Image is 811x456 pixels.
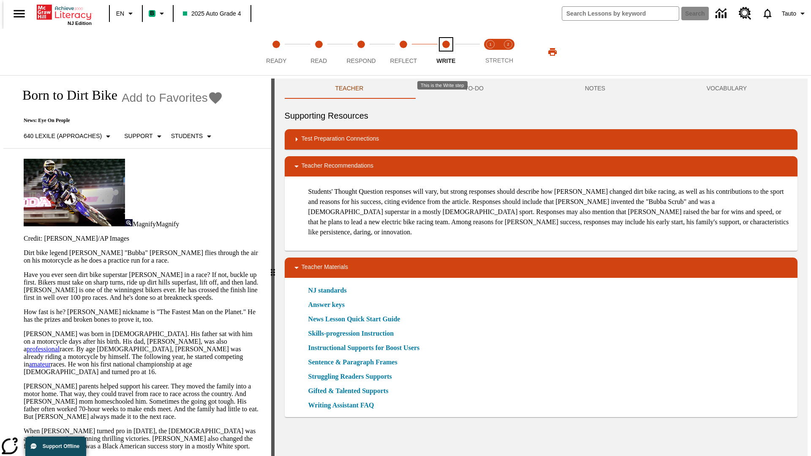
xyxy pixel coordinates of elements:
div: Press Enter or Spacebar and then press right and left arrow keys to move the slider [271,79,275,456]
p: Test Preparation Connections [302,134,379,144]
span: Add to Favorites [122,91,208,105]
span: NJ Edition [68,21,92,26]
h6: Supporting Resources [285,109,797,122]
span: Read [310,57,327,64]
p: [PERSON_NAME] was born in [DEMOGRAPHIC_DATA]. His father sat with him on a motorcycle days after ... [24,330,261,376]
button: Teacher [285,79,414,99]
img: Motocross racer James Stewart flies through the air on his dirt bike. [24,159,125,226]
span: EN [116,9,124,18]
button: Language: EN, Select a language [112,6,139,21]
a: Data Center [710,2,734,25]
p: Teacher Recommendations [302,161,373,171]
img: Magnify [125,219,133,226]
input: search field [562,7,679,20]
button: Profile/Settings [778,6,811,21]
button: Ready step 1 of 5 [252,29,301,75]
span: Magnify [156,220,179,228]
div: This is the Write step [417,81,468,90]
a: Resource Center, Will open in new tab [734,2,757,25]
a: Instructional Supports for Boost Users, Will open in new browser window or tab [308,343,420,353]
button: Select Lexile, 640 Lexile (Approaches) [20,129,117,144]
p: Dirt bike legend [PERSON_NAME] "Bubba" [PERSON_NAME] flies through the air on his motorcycle as h... [24,249,261,264]
p: Have you ever seen dirt bike superstar [PERSON_NAME] in a race? If not, buckle up first. Bikers m... [24,271,261,301]
button: Open side menu [7,1,32,26]
a: Notifications [757,3,778,24]
button: Add to Favorites - Born to Dirt Bike [122,90,223,105]
button: TO-DO [414,79,534,99]
div: Home [37,3,92,26]
div: reading [3,79,271,452]
button: Read step 2 of 5 [294,29,343,75]
span: Ready [266,57,286,64]
span: B [150,8,154,19]
div: activity [275,79,808,456]
button: VOCABULARY [656,79,797,99]
span: Respond [346,57,376,64]
p: Students' Thought Question responses will vary, but strong responses should describe how [PERSON_... [308,187,791,237]
span: Reflect [390,57,417,64]
span: Write [436,57,455,64]
span: 2025 Auto Grade 4 [183,9,241,18]
a: Writing Assistant FAQ [308,400,379,410]
a: Skills-progression Instruction, Will open in new browser window or tab [308,328,394,339]
p: Teacher Materials [302,263,348,273]
span: Magnify [133,220,156,228]
a: Answer keys, Will open in new browser window or tab [308,300,345,310]
span: STRETCH [485,57,513,64]
a: Struggling Readers Supports [308,372,397,382]
p: News: Eye On People [14,117,223,124]
button: Write step 5 of 5 [422,29,471,75]
div: Instructional Panel Tabs [285,79,797,99]
button: Select Student [168,129,218,144]
p: [PERSON_NAME] parents helped support his career. They moved the family into a motor home. That wa... [24,383,261,421]
a: amateur [29,361,51,368]
p: Students [171,132,203,141]
button: Reflect step 4 of 5 [379,29,428,75]
a: News Lesson Quick Start Guide, Will open in new browser window or tab [308,314,400,324]
p: 640 Lexile (Approaches) [24,132,102,141]
button: Stretch Read step 1 of 2 [478,29,503,75]
a: Sentence & Paragraph Frames, Will open in new browser window or tab [308,357,397,367]
div: Test Preparation Connections [285,129,797,149]
text: 2 [507,42,509,46]
p: When [PERSON_NAME] turned pro in [DATE], the [DEMOGRAPHIC_DATA] was an instant , winning thrillin... [24,427,261,450]
button: Scaffolds, Support [121,129,167,144]
h1: Born to Dirt Bike [14,87,117,103]
span: Tauto [782,9,796,18]
span: Support Offline [43,443,79,449]
button: Boost Class color is mint green. Change class color [145,6,170,21]
p: Support [124,132,152,141]
a: NJ standards [308,285,352,296]
button: NOTES [534,79,656,99]
p: Credit: [PERSON_NAME]/AP Images [24,235,261,242]
a: sensation [50,435,75,442]
a: Gifted & Talented Supports [308,386,394,396]
p: How fast is he? [PERSON_NAME] nickname is "The Fastest Man on the Planet." He has the prizes and ... [24,308,261,323]
button: Print [539,44,566,60]
a: professional [27,345,60,353]
div: Teacher Recommendations [285,156,797,176]
button: Stretch Respond step 2 of 2 [496,29,520,75]
button: Support Offline [25,437,86,456]
text: 1 [489,42,491,46]
div: Teacher Materials [285,258,797,278]
button: Respond step 3 of 5 [337,29,386,75]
